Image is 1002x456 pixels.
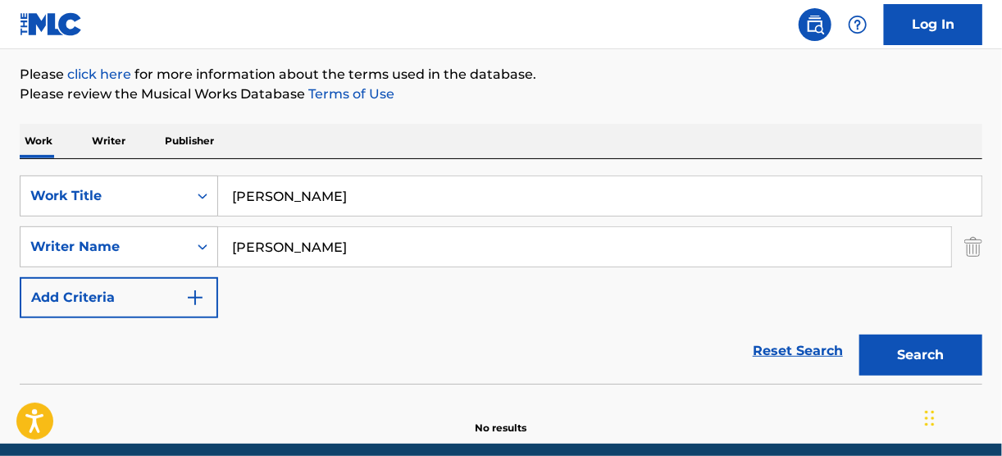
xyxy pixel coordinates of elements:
[920,377,1002,456] iframe: Chat Widget
[20,12,83,36] img: MLC Logo
[305,86,394,102] a: Terms of Use
[859,335,982,376] button: Search
[805,15,825,34] img: search
[20,176,982,384] form: Search Form
[799,8,831,41] a: Public Search
[745,333,851,369] a: Reset Search
[841,8,874,41] div: Help
[20,84,982,104] p: Please review the Musical Works Database
[185,288,205,308] img: 9d2ae6d4665cec9f34b9.svg
[30,186,178,206] div: Work Title
[476,401,527,435] p: No results
[964,226,982,267] img: Delete Criterion
[20,65,982,84] p: Please for more information about the terms used in the database.
[20,277,218,318] button: Add Criteria
[848,15,868,34] img: help
[884,4,982,45] a: Log In
[87,124,130,158] p: Writer
[20,124,57,158] p: Work
[30,237,178,257] div: Writer Name
[67,66,131,82] a: click here
[925,394,935,443] div: Drag
[160,124,219,158] p: Publisher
